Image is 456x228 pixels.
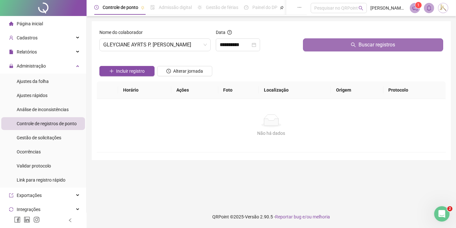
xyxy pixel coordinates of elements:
[33,216,40,223] span: instagram
[244,5,249,10] span: dashboard
[252,5,277,10] span: Painel do DP
[99,66,155,76] button: Incluir registro
[103,39,207,51] span: GLEYCIANE AYRTS P. DE SOUZA
[438,3,448,13] img: 75171
[157,69,212,74] a: Alterar jornada
[351,42,356,47] span: search
[359,6,363,11] span: search
[17,121,77,126] span: Controle de registros de ponto
[280,6,284,10] span: pushpin
[87,206,456,228] footer: QRPoint © 2025 - 2.90.5 -
[14,216,21,223] span: facebook
[141,6,145,10] span: pushpin
[159,5,192,10] span: Admissão digital
[17,193,42,198] span: Exportações
[259,81,331,99] th: Localização
[17,207,40,212] span: Integrações
[99,29,147,36] label: Nome do colaborador
[171,81,218,99] th: Ações
[9,64,13,68] span: lock
[297,5,302,10] span: ellipsis
[447,206,452,211] span: 2
[9,193,13,198] span: export
[17,107,69,112] span: Análise de inconsistências
[303,38,443,51] button: Buscar registros
[17,163,51,168] span: Validar protocolo
[157,66,212,76] button: Alterar jornada
[426,5,432,11] span: bell
[103,5,138,10] span: Controle de ponto
[173,68,203,75] span: Alterar jornada
[94,5,99,10] span: clock-circle
[17,135,61,140] span: Gestão de solicitações
[9,36,13,40] span: user-add
[245,214,259,219] span: Versão
[384,81,446,99] th: Protocolo
[218,81,259,99] th: Foto
[17,35,38,40] span: Cadastros
[17,177,65,183] span: Link para registro rápido
[331,81,383,99] th: Origem
[9,207,13,212] span: sync
[198,5,202,10] span: sun
[17,149,41,154] span: Ocorrências
[412,5,418,11] span: notification
[206,5,238,10] span: Gestão de férias
[371,4,406,12] span: [PERSON_NAME] - GRUPO JK
[166,69,171,73] span: clock-circle
[118,81,171,99] th: Horário
[9,21,13,26] span: home
[150,5,155,10] span: file-done
[17,63,46,69] span: Administração
[17,49,37,54] span: Relatórios
[415,2,422,8] sup: 1
[227,30,232,35] span: question-circle
[17,21,43,26] span: Página inicial
[105,130,438,137] div: Não há dados
[116,68,145,75] span: Incluir registro
[359,41,395,49] span: Buscar registros
[9,50,13,54] span: file
[275,214,330,219] span: Reportar bug e/ou melhoria
[24,216,30,223] span: linkedin
[418,3,420,7] span: 1
[17,93,47,98] span: Ajustes rápidos
[434,206,450,222] iframe: Intercom live chat
[68,218,72,223] span: left
[109,69,114,73] span: plus
[17,79,49,84] span: Ajustes da folha
[216,30,225,35] span: Data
